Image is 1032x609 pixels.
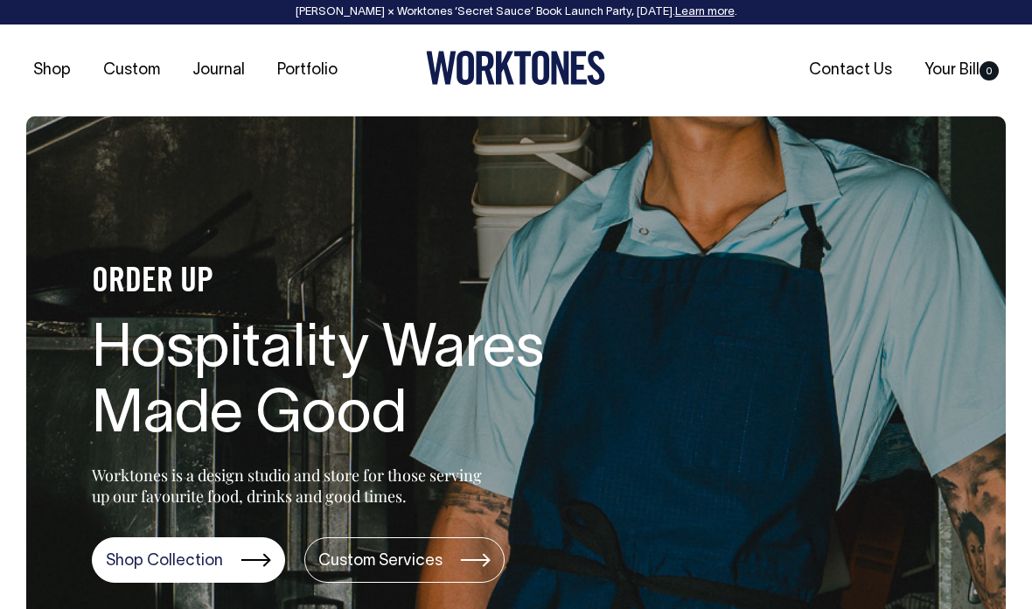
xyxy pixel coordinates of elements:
[980,61,999,80] span: 0
[96,56,167,85] a: Custom
[92,465,490,507] p: Worktones is a design studio and store for those serving up our favourite food, drinks and good t...
[802,56,899,85] a: Contact Us
[675,7,735,17] a: Learn more
[92,537,285,583] a: Shop Collection
[304,537,505,583] a: Custom Services
[26,56,78,85] a: Shop
[17,6,1015,18] div: [PERSON_NAME] × Worktones ‘Secret Sauce’ Book Launch Party, [DATE]. .
[185,56,252,85] a: Journal
[92,318,652,450] h1: Hospitality Wares Made Good
[270,56,345,85] a: Portfolio
[917,56,1006,85] a: Your Bill0
[92,264,652,301] h4: ORDER UP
